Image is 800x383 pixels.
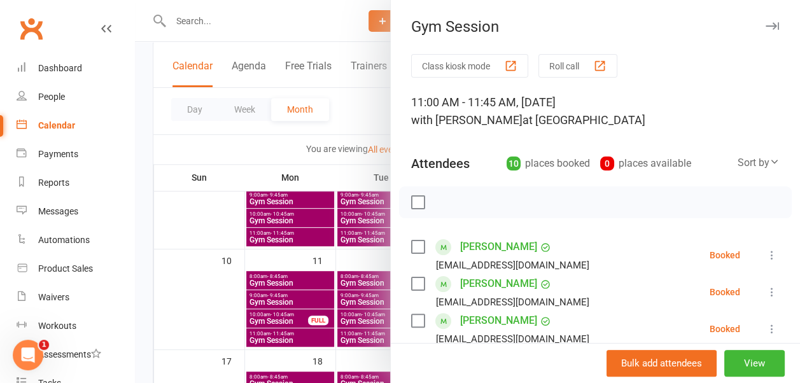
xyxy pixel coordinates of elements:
div: [EMAIL_ADDRESS][DOMAIN_NAME] [436,294,589,310]
div: Waivers [38,292,69,302]
a: [PERSON_NAME] [460,274,537,294]
div: [EMAIL_ADDRESS][DOMAIN_NAME] [436,257,589,274]
div: Reports [38,178,69,188]
div: Workouts [38,321,76,331]
div: Booked [710,251,740,260]
div: Booked [710,288,740,296]
iframe: Intercom live chat [13,340,43,370]
span: with [PERSON_NAME] [411,113,523,127]
div: Sort by [738,155,780,171]
a: Waivers [17,283,134,312]
div: Payments [38,149,78,159]
div: places booked [507,155,590,172]
a: Workouts [17,312,134,340]
div: Calendar [38,120,75,130]
div: Gym Session [391,18,800,36]
div: places available [600,155,691,172]
a: Clubworx [15,13,47,45]
div: People [38,92,65,102]
span: 1 [39,340,49,350]
button: Roll call [538,54,617,78]
div: Product Sales [38,263,93,274]
a: [PERSON_NAME] [460,310,537,331]
div: Assessments [38,349,101,359]
div: 0 [600,157,614,171]
div: Dashboard [38,63,82,73]
div: Automations [38,235,90,245]
a: Calendar [17,111,134,140]
span: at [GEOGRAPHIC_DATA] [523,113,645,127]
div: 10 [507,157,521,171]
div: Booked [710,324,740,333]
button: Class kiosk mode [411,54,528,78]
a: [PERSON_NAME] [460,237,537,257]
button: Bulk add attendees [607,350,717,377]
div: 11:00 AM - 11:45 AM, [DATE] [411,94,780,129]
a: Payments [17,140,134,169]
div: Attendees [411,155,470,172]
a: Messages [17,197,134,226]
div: Messages [38,206,78,216]
a: Dashboard [17,54,134,83]
a: People [17,83,134,111]
a: Reports [17,169,134,197]
a: Product Sales [17,254,134,283]
button: View [724,350,785,377]
div: [EMAIL_ADDRESS][DOMAIN_NAME] [436,331,589,347]
a: Automations [17,226,134,254]
a: Assessments [17,340,134,369]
